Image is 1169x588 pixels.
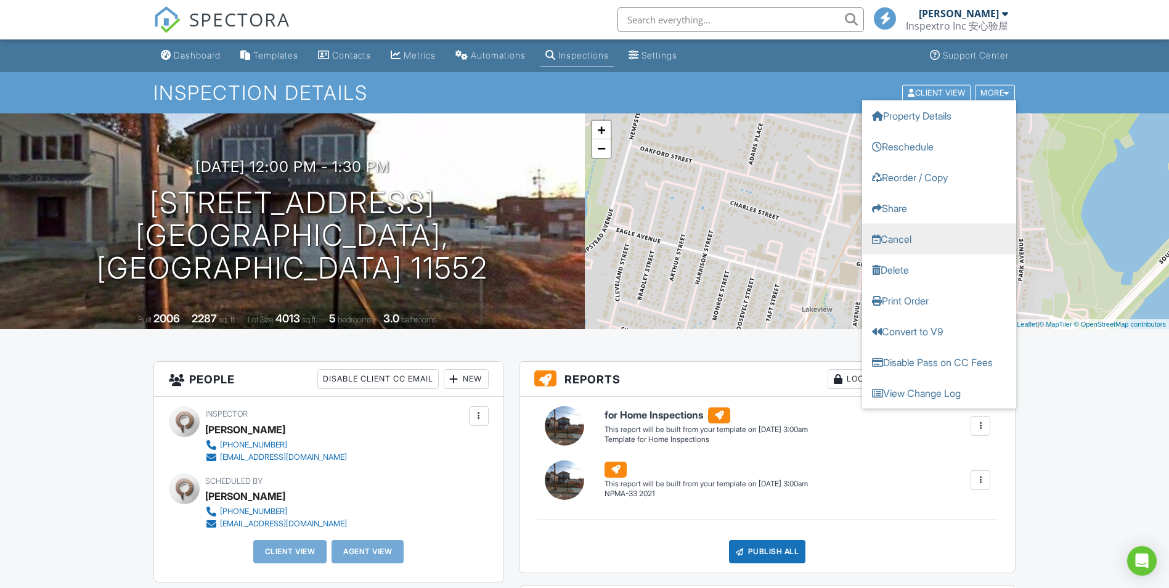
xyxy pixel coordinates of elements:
a: Support Center [925,44,1014,67]
a: © OpenStreetMap contributors [1074,321,1166,328]
div: New [444,369,489,389]
div: Inspections [558,50,609,60]
div: Contacts [332,50,371,60]
input: Search everything... [617,7,864,32]
div: This report will be built from your template on [DATE] 3:00am [605,479,808,489]
div: Settings [642,50,677,60]
a: Property Details [862,100,1016,131]
div: Locked [828,369,886,389]
div: [PERSON_NAME] [919,7,999,20]
div: 2006 [153,312,180,325]
h3: Reports [519,362,1016,397]
h1: Inspection Details [153,82,1016,104]
img: The Best Home Inspection Software - Spectora [153,6,181,33]
div: Automations [471,50,526,60]
div: 3.0 [383,312,399,325]
div: [PHONE_NUMBER] [220,440,287,450]
div: Client View [902,84,971,101]
a: Contacts [313,44,376,67]
h1: [STREET_ADDRESS] [GEOGRAPHIC_DATA], [GEOGRAPHIC_DATA] 11552 [20,187,565,284]
a: Settings [624,44,682,67]
div: NPMA-33 2021 [605,489,808,499]
a: Inspections [540,44,614,67]
span: bathrooms [401,315,436,324]
a: Cancel [862,223,1016,254]
a: Disable Pass on CC Fees [862,346,1016,377]
div: 5 [329,312,336,325]
div: Metrics [404,50,436,60]
a: Convert to V9 [862,316,1016,346]
div: More [975,84,1015,101]
div: Open Intercom Messenger [1127,546,1157,576]
div: [EMAIL_ADDRESS][DOMAIN_NAME] [220,519,347,529]
a: SPECTORA [153,17,290,43]
a: Print Order [862,285,1016,316]
div: Inspextro Inc 安心验屋 [906,20,1008,32]
a: Dashboard [156,44,226,67]
div: Disable Client CC Email [317,369,439,389]
a: [EMAIL_ADDRESS][DOMAIN_NAME] [205,518,347,530]
h3: [DATE] 12:00 pm - 1:30 pm [195,158,389,175]
a: Share [862,192,1016,223]
div: [EMAIL_ADDRESS][DOMAIN_NAME] [220,452,347,462]
a: Delete [862,254,1016,285]
div: Template for Home Inspections [605,435,808,445]
div: Templates [253,50,298,60]
span: SPECTORA [189,6,290,32]
a: Metrics [386,44,441,67]
a: [EMAIL_ADDRESS][DOMAIN_NAME] [205,451,347,463]
div: This report will be built from your template on [DATE] 3:00am [605,425,808,435]
div: 2287 [192,312,217,325]
div: | [1014,319,1169,330]
a: Client View [901,88,974,97]
a: View Change Log [862,377,1016,408]
span: Inspector [205,409,248,419]
a: Reschedule [862,131,1016,161]
span: Scheduled By [205,476,263,486]
a: Reorder / Copy [862,161,1016,192]
a: Zoom out [592,139,611,158]
a: [PHONE_NUMBER] [205,505,347,518]
a: Zoom in [592,121,611,139]
div: Support Center [943,50,1009,60]
span: bedrooms [338,315,372,324]
div: Publish All [729,540,806,563]
h6: for Home Inspections [605,407,808,423]
a: Templates [235,44,303,67]
div: [PHONE_NUMBER] [220,507,287,517]
span: sq. ft. [219,315,236,324]
span: Lot Size [248,315,274,324]
span: sq.ft. [302,315,317,324]
a: [PHONE_NUMBER] [205,439,347,451]
h3: People [154,362,503,397]
span: Built [138,315,152,324]
a: © MapTiler [1039,321,1072,328]
div: [PERSON_NAME] [205,420,285,439]
div: Dashboard [174,50,221,60]
div: [PERSON_NAME] [205,487,285,505]
a: Leaflet [1017,321,1037,328]
a: Automations (Basic) [450,44,531,67]
div: 4013 [275,312,300,325]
